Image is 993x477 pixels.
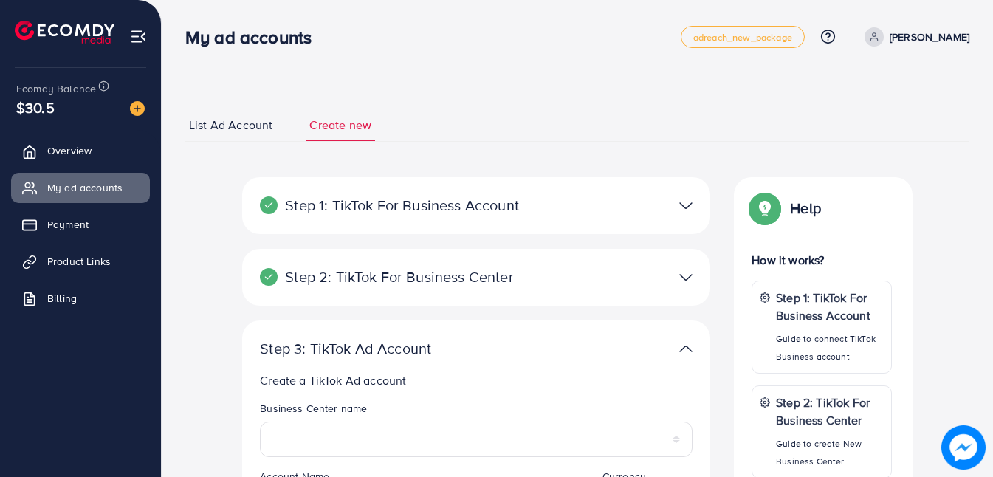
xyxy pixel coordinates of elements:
img: image [941,425,986,470]
span: Ecomdy Balance [16,81,96,96]
img: TikTok partner [679,267,693,288]
p: Step 2: TikTok For Business Center [260,268,540,286]
a: adreach_new_package [681,26,805,48]
img: TikTok partner [679,195,693,216]
p: How it works? [752,251,892,269]
p: Help [790,199,821,217]
a: Payment [11,210,150,239]
span: My ad accounts [47,180,123,195]
p: Step 3: TikTok Ad Account [260,340,540,357]
a: [PERSON_NAME] [859,27,969,47]
span: Overview [47,143,92,158]
legend: Business Center name [260,401,693,422]
img: Popup guide [752,195,778,222]
span: Billing [47,291,77,306]
span: Payment [47,217,89,232]
p: [PERSON_NAME] [890,28,969,46]
img: menu [130,28,147,45]
p: Step 1: TikTok For Business Account [260,196,540,214]
p: Guide to connect TikTok Business account [776,330,884,366]
h3: My ad accounts [185,27,323,48]
span: List Ad Account [189,117,272,134]
p: Step 2: TikTok For Business Center [776,394,884,429]
a: Product Links [11,247,150,276]
span: $30.5 [16,97,55,118]
a: Overview [11,136,150,165]
img: TikTok partner [679,338,693,360]
p: Create a TikTok Ad account [260,371,693,389]
span: Create new [309,117,371,134]
a: My ad accounts [11,173,150,202]
a: Billing [11,284,150,313]
span: adreach_new_package [693,32,792,42]
span: Product Links [47,254,111,269]
p: Guide to create New Business Center [776,435,884,470]
img: logo [15,21,114,44]
img: image [130,101,145,116]
p: Step 1: TikTok For Business Account [776,289,884,324]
